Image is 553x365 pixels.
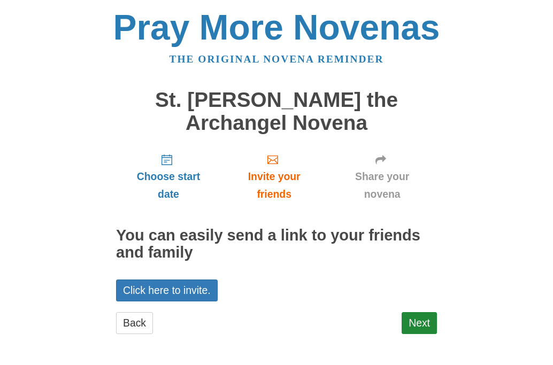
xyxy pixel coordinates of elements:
[113,7,440,47] a: Pray More Novenas
[327,145,437,208] a: Share your novena
[116,279,218,301] a: Click here to invite.
[221,145,327,208] a: Invite your friends
[127,168,210,203] span: Choose start date
[338,168,426,203] span: Share your novena
[116,89,437,134] h1: St. [PERSON_NAME] the Archangel Novena
[116,227,437,261] h2: You can easily send a link to your friends and family
[116,312,153,334] a: Back
[116,145,221,208] a: Choose start date
[170,53,384,65] a: The original novena reminder
[232,168,317,203] span: Invite your friends
[402,312,437,334] a: Next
